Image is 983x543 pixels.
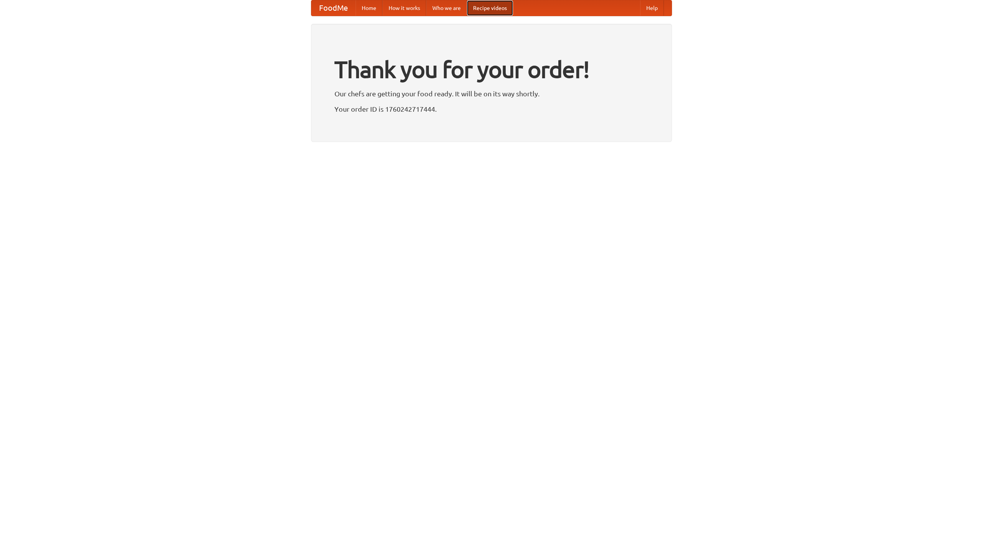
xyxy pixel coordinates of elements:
a: How it works [382,0,426,16]
h1: Thank you for your order! [334,51,649,88]
a: FoodMe [311,0,356,16]
a: Help [640,0,664,16]
a: Recipe videos [467,0,513,16]
p: Your order ID is 1760242717444. [334,103,649,115]
a: Home [356,0,382,16]
p: Our chefs are getting your food ready. It will be on its way shortly. [334,88,649,99]
a: Who we are [426,0,467,16]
